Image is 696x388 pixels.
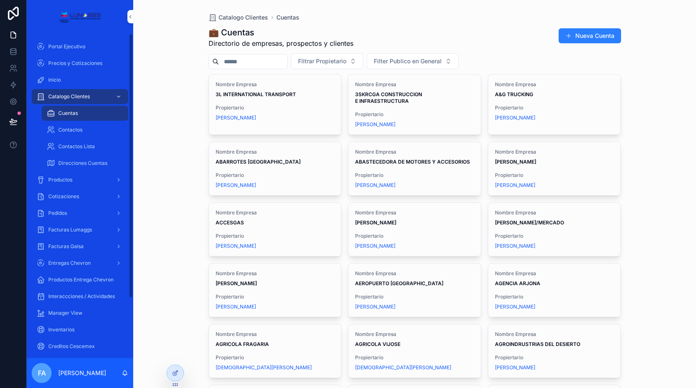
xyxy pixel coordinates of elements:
[209,324,342,378] a: Nombre EmpresaAGRICOLA FRAGARIAPropiertario[DEMOGRAPHIC_DATA][PERSON_NAME]
[32,172,128,187] a: Productos
[355,303,395,310] a: [PERSON_NAME]
[59,10,101,23] img: App logo
[355,219,396,226] strong: [PERSON_NAME]
[48,43,85,50] span: Portal Ejecutivo
[355,364,451,371] a: [DEMOGRAPHIC_DATA][PERSON_NAME]
[216,209,335,216] span: Nombre Empresa
[495,364,535,371] a: [PERSON_NAME]
[488,74,621,135] a: Nombre EmpresaA&G TRUCKINGPropiertario[PERSON_NAME]
[58,127,82,133] span: Contactos
[495,159,536,165] strong: [PERSON_NAME]
[48,243,84,250] span: Facturas Galsa
[42,122,128,137] a: Contactos
[355,331,474,338] span: Nombre Empresa
[58,143,95,150] span: Contactos Lista
[495,341,580,347] strong: AGROINDRUSTRIAS DEL DESIERTO
[32,206,128,221] a: Pedidos
[355,341,400,347] strong: AGRICOLA VIJOSE
[48,60,102,67] span: Precios y Cotizaciones
[32,256,128,271] a: Entregas Chevron
[495,293,614,300] span: Propiertario
[495,270,614,277] span: Nombre Empresa
[216,270,335,277] span: Nombre Empresa
[495,172,614,179] span: Propiertario
[58,369,106,377] p: [PERSON_NAME]
[559,28,621,43] button: Nueva Cuenta
[355,182,395,189] a: [PERSON_NAME]
[495,219,564,226] strong: [PERSON_NAME]/MERCADO
[488,324,621,378] a: Nombre EmpresaAGROINDRUSTRIAS DEL DESIERTOPropiertario[PERSON_NAME]
[216,364,312,371] a: [DEMOGRAPHIC_DATA][PERSON_NAME]
[42,156,128,171] a: Direcciones Cuentas
[48,293,115,300] span: Interaccciones / Actividades
[488,202,621,256] a: Nombre Empresa[PERSON_NAME]/MERCADOPropiertario[PERSON_NAME]
[355,280,443,286] strong: AEROPUERTO [GEOGRAPHIC_DATA]
[216,219,244,226] strong: ACCESGAS
[209,38,353,48] span: Directorio de empresas, prospectos y clientes
[216,243,256,249] a: [PERSON_NAME]
[216,172,335,179] span: Propiertario
[216,104,335,111] span: Propiertario
[495,182,535,189] a: [PERSON_NAME]
[488,142,621,196] a: Nombre Empresa[PERSON_NAME]Propiertario[PERSON_NAME]
[355,293,474,300] span: Propiertario
[58,110,78,117] span: Cuentas
[216,280,257,286] strong: [PERSON_NAME]
[355,149,474,155] span: Nombre Empresa
[42,106,128,121] a: Cuentas
[48,326,75,333] span: Inventarios
[495,149,614,155] span: Nombre Empresa
[32,272,128,287] a: Productos Entrega Chevron
[216,114,256,121] a: [PERSON_NAME]
[48,226,92,233] span: Facturas Lumaggs
[209,202,342,256] a: Nombre EmpresaACCESGASPropiertario[PERSON_NAME]
[355,81,474,88] span: Nombre Empresa
[32,189,128,204] a: Cotizaciones
[216,233,335,239] span: Propiertario
[216,91,296,97] strong: 3L INTERNATIONAL TRANSPORT
[495,303,535,310] a: [PERSON_NAME]
[495,209,614,216] span: Nombre Empresa
[355,209,474,216] span: Nombre Empresa
[355,243,395,249] a: [PERSON_NAME]
[32,39,128,54] a: Portal Ejecutivo
[355,233,474,239] span: Propiertario
[495,331,614,338] span: Nombre Empresa
[216,81,335,88] span: Nombre Empresa
[374,57,442,65] span: Filter Publico en General
[291,53,363,69] button: Select Button
[48,310,82,316] span: Manager View
[216,159,301,165] strong: ABARROTES [GEOGRAPHIC_DATA]
[495,114,535,121] a: [PERSON_NAME]
[32,289,128,304] a: Interaccciones / Actividades
[209,74,342,135] a: Nombre Empresa3L INTERNATIONAL TRANSPORTPropiertario[PERSON_NAME]
[495,354,614,361] span: Propiertario
[32,72,128,87] a: Inicio
[495,104,614,111] span: Propiertario
[216,149,335,155] span: Nombre Empresa
[38,368,46,378] span: FA
[348,142,481,196] a: Nombre EmpresaABASTECEDORA DE MOTORES Y ACCESORIOSPropiertario[PERSON_NAME]
[42,139,128,154] a: Contactos Lista
[298,57,346,65] span: Filtrar Propietario
[355,159,470,165] strong: ABASTECEDORA DE MOTORES Y ACCESORIOS
[495,243,535,249] a: [PERSON_NAME]
[216,354,335,361] span: Propiertario
[495,81,614,88] span: Nombre Empresa
[48,77,61,83] span: Inicio
[367,53,459,69] button: Select Button
[216,303,256,310] a: [PERSON_NAME]
[48,210,67,216] span: Pedidos
[355,270,474,277] span: Nombre Empresa
[348,324,481,378] a: Nombre EmpresaAGRICOLA VIJOSEPropiertario[DEMOGRAPHIC_DATA][PERSON_NAME]
[32,222,128,237] a: Facturas Lumaggs
[495,91,533,97] strong: A&G TRUCKING
[355,111,474,118] span: Propiertario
